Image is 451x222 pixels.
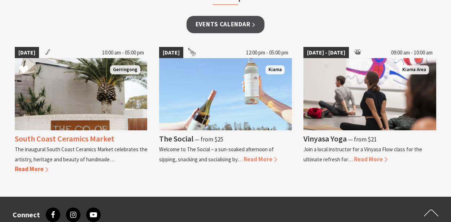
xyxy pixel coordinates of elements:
span: Gerringong [110,65,140,74]
a: [DATE] 12:00 pm - 05:00 pm The Social Kiama The Social ⁠— from $25 Welcome to The Social – a sun-... [159,47,292,174]
p: Welcome to The Social – a sun-soaked afternoon of sipping, snacking and socialising by… [159,146,274,162]
span: [DATE] - [DATE] [303,47,349,58]
span: Kiama [266,65,285,74]
img: The Social [159,58,292,130]
h3: Connect [13,210,40,219]
a: Events Calendar [187,16,265,33]
span: Read More [354,155,387,163]
button: Click to Favourite South Coast Ceramics Market [12,58,35,82]
img: Sign says The Co-Op on a brick wall with a palm tree in the background [15,58,148,130]
span: 10:00 am - 05:00 pm [98,47,148,58]
span: Kiama Area [399,65,429,74]
span: Read More [244,155,277,163]
a: [DATE] 10:00 am - 05:00 pm Sign says The Co-Op on a brick wall with a palm tree in the background... [15,47,148,174]
h4: The Social [159,134,193,144]
img: Three participants sit on their yoga mat in the Art Museum stretching with paintings behind [303,58,436,130]
span: ⁠— from $25 [194,135,223,143]
p: The inaugural South Coast Ceramics Market celebrates the artistry, heritage and beauty of handmade… [15,146,148,162]
h4: South Coast Ceramics Market [15,134,114,144]
a: [DATE] - [DATE] 09:00 am - 10:00 am Three participants sit on their yoga mat in the Art Museum st... [303,47,436,174]
p: Join a local instructor for a Vinyasa Flow class for the ultimate refresh for… [303,146,422,162]
span: 09:00 am - 10:00 am [387,47,436,58]
span: 12:00 pm - 05:00 pm [242,47,292,58]
span: Read More [15,165,48,173]
span: [DATE] [159,47,183,58]
span: ⁠— from $21 [348,135,377,143]
span: [DATE] [15,47,39,58]
h4: Vinyasa Yoga [303,134,347,144]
